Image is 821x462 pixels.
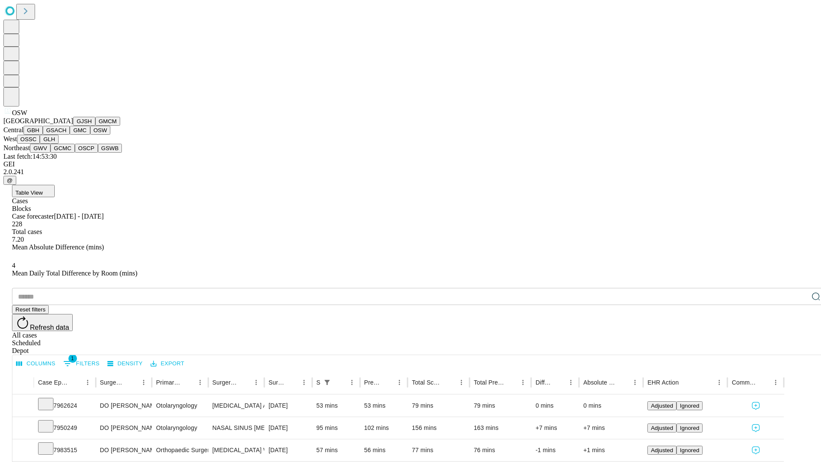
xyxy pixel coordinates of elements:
button: Ignored [676,401,703,410]
div: Difference [535,379,552,386]
button: Menu [250,376,262,388]
div: GEI [3,160,818,168]
div: EHR Action [647,379,679,386]
span: 7.20 [12,236,24,243]
button: Sort [182,376,194,388]
button: GSWB [98,144,122,153]
span: Refresh data [30,324,69,331]
div: 53 mins [316,395,356,417]
span: 4 [12,262,15,269]
span: Ignored [680,403,699,409]
span: Adjusted [651,425,673,431]
div: Case Epic Id [38,379,69,386]
button: Menu [298,376,310,388]
div: Otolaryngology [156,417,204,439]
span: [DATE] - [DATE] [54,213,103,220]
button: Ignored [676,423,703,432]
div: +7 mins [535,417,575,439]
button: Menu [194,376,206,388]
div: +1 mins [583,439,639,461]
button: OSCP [75,144,98,153]
span: 1 [68,354,77,363]
button: Sort [617,376,629,388]
button: GCMC [50,144,75,153]
div: Surgery Name [213,379,237,386]
button: Menu [455,376,467,388]
button: Menu [629,376,641,388]
div: Predicted In Room Duration [364,379,381,386]
span: Ignored [680,447,699,453]
div: Comments [732,379,756,386]
div: [DATE] [269,395,308,417]
div: 7983515 [38,439,92,461]
span: Adjusted [651,447,673,453]
div: [MEDICAL_DATA] AGE [DEMOGRAPHIC_DATA] OR OVER [213,395,260,417]
span: Last fetch: 14:53:30 [3,153,57,160]
span: OSW [12,109,27,116]
button: Expand [17,421,30,436]
button: GMC [70,126,90,135]
span: Total cases [12,228,42,235]
div: Surgery Date [269,379,285,386]
button: Expand [17,443,30,458]
button: Sort [679,376,691,388]
button: Density [105,357,145,370]
button: Sort [553,376,565,388]
button: Menu [770,376,782,388]
button: Export [148,357,186,370]
span: @ [7,177,13,184]
span: Adjusted [651,403,673,409]
button: Sort [505,376,517,388]
div: Orthopaedic Surgery [156,439,204,461]
div: [DATE] [269,439,308,461]
button: Menu [565,376,577,388]
div: Otolaryngology [156,395,204,417]
div: [MEDICAL_DATA] WITH [MEDICAL_DATA] REPAIR [213,439,260,461]
button: Sort [334,376,346,388]
div: 79 mins [474,395,527,417]
span: Mean Daily Total Difference by Room (mins) [12,269,137,277]
button: Menu [393,376,405,388]
button: Sort [286,376,298,388]
div: 7962624 [38,395,92,417]
button: Menu [82,376,94,388]
button: Adjusted [647,401,676,410]
button: Reset filters [12,305,49,314]
div: 57 mins [316,439,356,461]
div: 95 mins [316,417,356,439]
button: Adjusted [647,423,676,432]
div: DO [PERSON_NAME] [PERSON_NAME] Do [100,395,148,417]
button: Menu [138,376,150,388]
div: Total Scheduled Duration [412,379,443,386]
button: Sort [758,376,770,388]
div: 102 mins [364,417,404,439]
button: GJSH [73,117,95,126]
button: GMCM [95,117,120,126]
div: 77 mins [412,439,465,461]
button: Sort [381,376,393,388]
div: 56 mins [364,439,404,461]
div: DO [PERSON_NAME] [PERSON_NAME] Do [100,439,148,461]
button: Sort [126,376,138,388]
span: West [3,135,17,142]
div: Surgeon Name [100,379,125,386]
button: Menu [346,376,358,388]
button: GBH [24,126,43,135]
div: Primary Service [156,379,181,386]
button: OSSC [17,135,40,144]
button: Expand [17,399,30,414]
span: 228 [12,220,22,228]
div: +7 mins [583,417,639,439]
button: Sort [70,376,82,388]
div: 0 mins [535,395,575,417]
div: Total Predicted Duration [474,379,505,386]
button: Menu [713,376,725,388]
button: Sort [238,376,250,388]
span: Ignored [680,425,699,431]
div: [DATE] [269,417,308,439]
div: NASAL SINUS [MEDICAL_DATA] WITH [MEDICAL_DATA] RESECTION [213,417,260,439]
button: Show filters [61,357,102,370]
div: 76 mins [474,439,527,461]
div: 79 mins [412,395,465,417]
button: GWV [30,144,50,153]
